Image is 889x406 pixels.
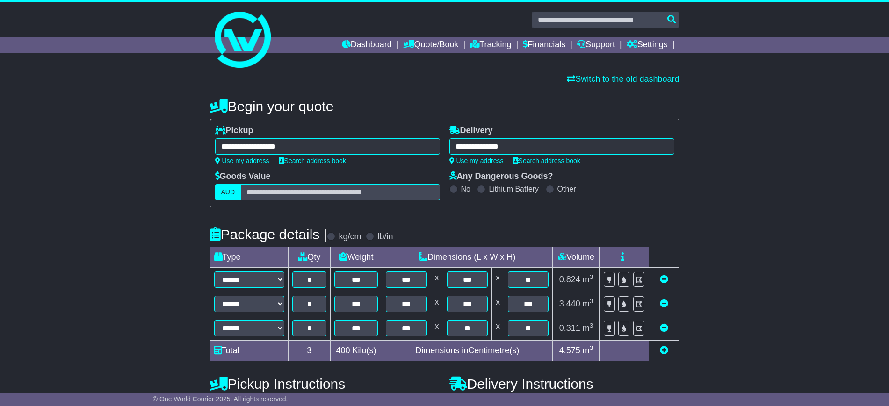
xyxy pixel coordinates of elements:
td: x [431,268,443,292]
span: 0.824 [559,275,580,284]
sup: 3 [590,344,593,351]
a: Remove this item [660,299,668,308]
span: © One World Courier 2025. All rights reserved. [153,395,288,403]
td: x [491,292,504,316]
label: Pickup [215,126,253,136]
a: Remove this item [660,275,668,284]
a: Quote/Book [403,37,458,53]
label: lb/in [377,232,393,242]
span: 400 [336,346,350,355]
td: Dimensions in Centimetre(s) [382,341,553,361]
a: Switch to the old dashboard [567,74,679,84]
a: Search address book [513,157,580,164]
h4: Package details | [210,227,327,242]
a: Dashboard [342,37,392,53]
label: Delivery [449,126,493,136]
h4: Begin your quote [210,99,679,114]
label: Any Dangerous Goods? [449,171,553,182]
label: Other [557,185,576,193]
a: Add new item [660,346,668,355]
td: Type [210,247,288,268]
span: m [583,299,593,308]
label: No [461,185,470,193]
a: Use my address [449,157,504,164]
td: x [431,316,443,341]
td: x [431,292,443,316]
h4: Pickup Instructions [210,376,440,392]
span: m [583,346,593,355]
label: AUD [215,184,241,200]
a: Tracking [470,37,511,53]
td: Kilo(s) [331,341,382,361]
td: 3 [288,341,331,361]
td: Weight [331,247,382,268]
td: x [491,268,504,292]
sup: 3 [590,273,593,280]
span: m [583,275,593,284]
td: Dimensions (L x W x H) [382,247,553,268]
span: m [583,323,593,333]
span: 4.575 [559,346,580,355]
sup: 3 [590,298,593,305]
a: Remove this item [660,323,668,333]
a: Use my address [215,157,269,164]
td: Volume [553,247,600,268]
a: Financials [523,37,565,53]
label: Goods Value [215,171,271,182]
span: 0.311 [559,323,580,333]
td: x [491,316,504,341]
a: Settings [627,37,668,53]
sup: 3 [590,322,593,329]
label: Lithium Battery [489,185,539,193]
a: Search address book [279,157,346,164]
a: Support [577,37,615,53]
label: kg/cm [339,232,361,242]
td: Total [210,341,288,361]
span: 3.440 [559,299,580,308]
td: Qty [288,247,331,268]
h4: Delivery Instructions [449,376,679,392]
